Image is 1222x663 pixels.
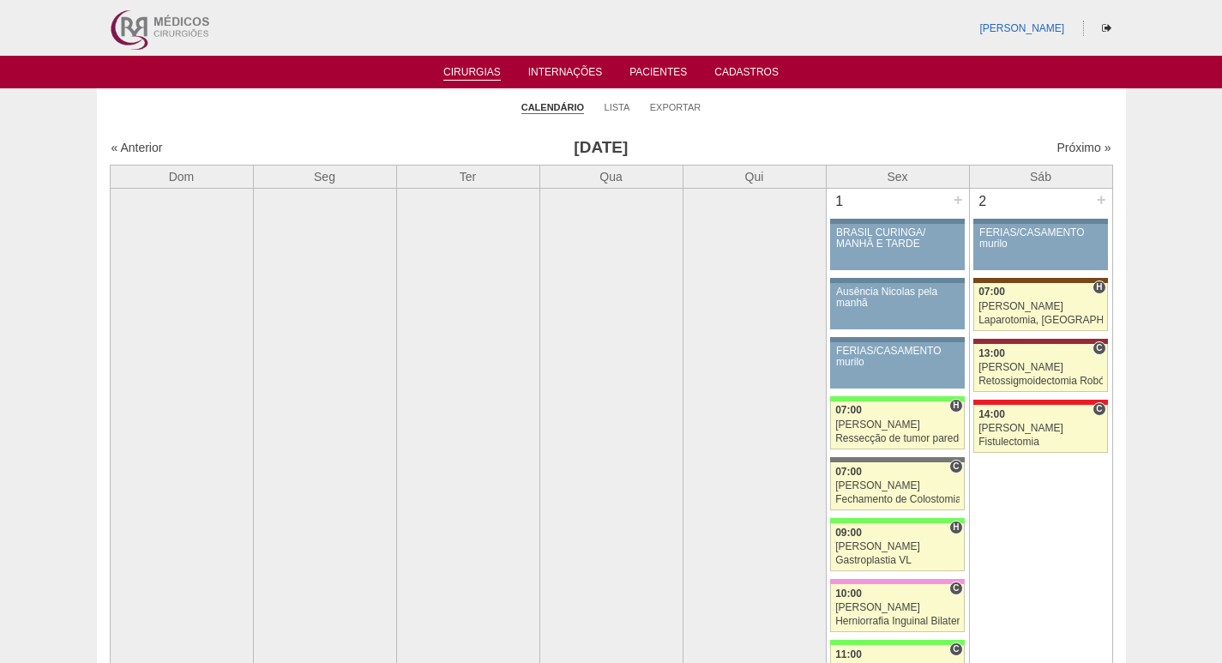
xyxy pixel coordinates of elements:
[1094,189,1109,211] div: +
[830,337,964,342] div: Key: Aviso
[978,315,1103,326] div: Laparotomia, [GEOGRAPHIC_DATA], Drenagem, Bridas
[629,66,687,83] a: Pacientes
[830,278,964,283] div: Key: Aviso
[973,400,1107,405] div: Key: Assunção
[650,101,701,113] a: Exportar
[830,219,964,224] div: Key: Aviso
[1102,23,1111,33] i: Sair
[1093,280,1105,294] span: Hospital
[835,555,960,566] div: Gastroplastia VL
[970,189,996,214] div: 2
[826,165,969,188] th: Sex
[978,423,1103,434] div: [PERSON_NAME]
[830,640,964,645] div: Key: Brasil
[830,224,964,270] a: BRASIL CURINGA/ MANHÃ E TARDE
[605,101,630,113] a: Lista
[949,521,962,534] span: Hospital
[1093,341,1105,355] span: Consultório
[978,301,1103,312] div: [PERSON_NAME]
[978,408,1005,420] span: 14:00
[683,165,826,188] th: Qui
[835,404,862,416] span: 07:00
[830,518,964,523] div: Key: Brasil
[830,457,964,462] div: Key: Santa Catarina
[973,339,1107,344] div: Key: Sírio Libanês
[835,480,960,491] div: [PERSON_NAME]
[351,136,851,160] h3: [DATE]
[979,227,1102,250] div: FÉRIAS/CASAMENTO murilo
[973,278,1107,283] div: Key: Santa Joana
[830,342,964,389] a: FÉRIAS/CASAMENTO murilo
[979,22,1064,34] a: [PERSON_NAME]
[978,347,1005,359] span: 13:00
[110,165,253,188] th: Dom
[949,399,962,413] span: Hospital
[973,224,1107,270] a: FÉRIAS/CASAMENTO murilo
[978,376,1103,387] div: Retossigmoidectomia Robótica
[973,405,1107,453] a: C 14:00 [PERSON_NAME] Fistulectomia
[1056,141,1111,154] a: Próximo »
[539,165,683,188] th: Qua
[978,286,1005,298] span: 07:00
[830,401,964,449] a: H 07:00 [PERSON_NAME] Ressecção de tumor parede abdominal pélvica
[835,616,960,627] div: Herniorrafia Inguinal Bilateral
[835,648,862,660] span: 11:00
[836,346,959,368] div: FÉRIAS/CASAMENTO murilo
[521,101,584,114] a: Calendário
[396,165,539,188] th: Ter
[835,433,960,444] div: Ressecção de tumor parede abdominal pélvica
[978,437,1103,448] div: Fistulectomia
[835,419,960,431] div: [PERSON_NAME]
[111,141,163,154] a: « Anterior
[973,219,1107,224] div: Key: Aviso
[830,584,964,632] a: C 10:00 [PERSON_NAME] Herniorrafia Inguinal Bilateral
[835,588,862,600] span: 10:00
[949,642,962,656] span: Consultório
[836,286,959,309] div: Ausência Nicolas pela manhã
[835,602,960,613] div: [PERSON_NAME]
[827,189,853,214] div: 1
[969,165,1112,188] th: Sáb
[830,523,964,571] a: H 09:00 [PERSON_NAME] Gastroplastia VL
[253,165,396,188] th: Seg
[528,66,603,83] a: Internações
[714,66,779,83] a: Cadastros
[951,189,966,211] div: +
[1093,402,1105,416] span: Consultório
[835,541,960,552] div: [PERSON_NAME]
[973,344,1107,392] a: C 13:00 [PERSON_NAME] Retossigmoidectomia Robótica
[835,466,862,478] span: 07:00
[949,460,962,473] span: Consultório
[830,579,964,584] div: Key: Albert Einstein
[973,283,1107,331] a: H 07:00 [PERSON_NAME] Laparotomia, [GEOGRAPHIC_DATA], Drenagem, Bridas
[443,66,501,81] a: Cirurgias
[830,462,964,510] a: C 07:00 [PERSON_NAME] Fechamento de Colostomia ou Enterostomia
[836,227,959,250] div: BRASIL CURINGA/ MANHÃ E TARDE
[835,527,862,539] span: 09:00
[949,582,962,595] span: Consultório
[830,283,964,329] a: Ausência Nicolas pela manhã
[830,396,964,401] div: Key: Brasil
[835,494,960,505] div: Fechamento de Colostomia ou Enterostomia
[978,362,1103,373] div: [PERSON_NAME]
